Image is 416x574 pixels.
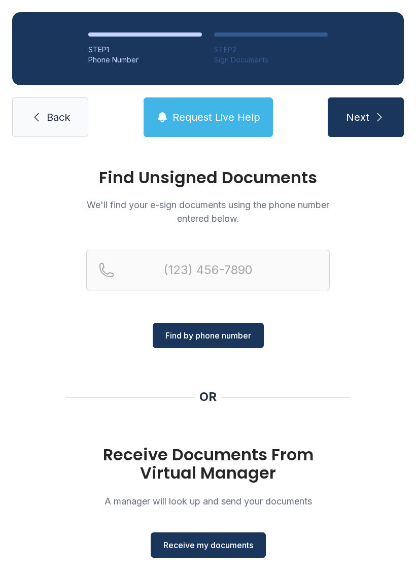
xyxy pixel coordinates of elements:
[86,170,330,186] h1: Find Unsigned Documents
[88,45,202,55] div: STEP 1
[214,45,328,55] div: STEP 2
[199,389,217,405] div: OR
[172,110,260,124] span: Request Live Help
[86,494,330,508] p: A manager will look up and send your documents
[214,55,328,65] div: Sign Documents
[165,329,251,342] span: Find by phone number
[86,250,330,290] input: Reservation phone number
[346,110,369,124] span: Next
[86,446,330,482] h1: Receive Documents From Virtual Manager
[47,110,70,124] span: Back
[163,539,253,551] span: Receive my documents
[86,198,330,225] p: We'll find your e-sign documents using the phone number entered below.
[88,55,202,65] div: Phone Number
